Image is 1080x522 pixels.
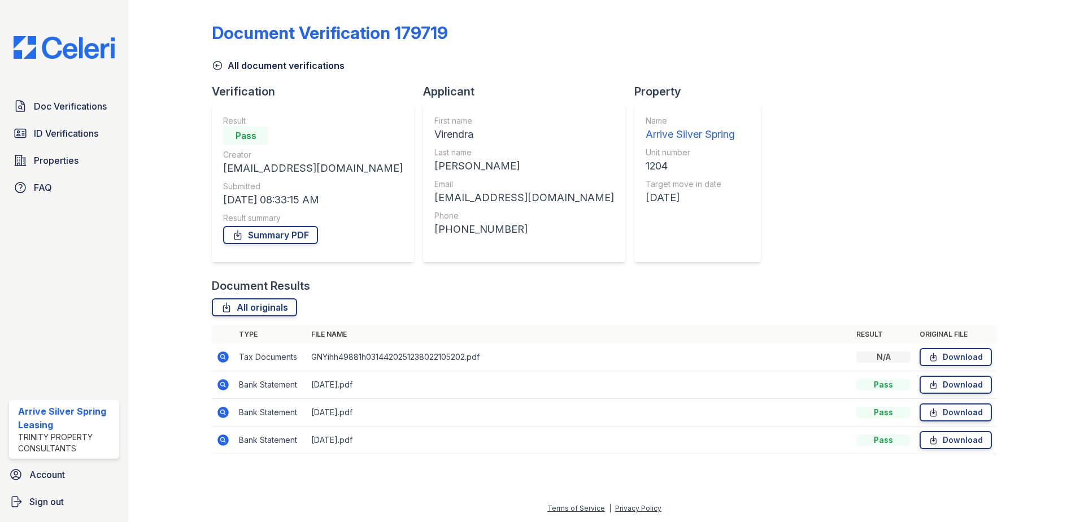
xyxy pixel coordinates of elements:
td: Bank Statement [234,371,307,399]
td: [DATE].pdf [307,371,852,399]
span: Sign out [29,495,64,508]
div: | [609,504,611,512]
div: Verification [212,84,423,99]
div: Document Verification 179719 [212,23,448,43]
div: Unit number [646,147,735,158]
div: Arrive Silver Spring Leasing [18,404,115,432]
div: [EMAIL_ADDRESS][DOMAIN_NAME] [223,160,403,176]
div: Result summary [223,212,403,224]
div: Target move in date [646,179,735,190]
span: Doc Verifications [34,99,107,113]
div: [PERSON_NAME] [434,158,614,174]
div: N/A [856,351,911,363]
div: Arrive Silver Spring [646,127,735,142]
div: Submitted [223,181,403,192]
div: Trinity Property Consultants [18,432,115,454]
div: [DATE] 08:33:15 AM [223,192,403,208]
div: Name [646,115,735,127]
div: Pass [856,407,911,418]
div: 1204 [646,158,735,174]
a: FAQ [9,176,119,199]
span: ID Verifications [34,127,98,140]
a: All document verifications [212,59,345,72]
td: Bank Statement [234,399,307,427]
div: Email [434,179,614,190]
a: Doc Verifications [9,95,119,118]
a: Name Arrive Silver Spring [646,115,735,142]
div: [EMAIL_ADDRESS][DOMAIN_NAME] [434,190,614,206]
img: CE_Logo_Blue-a8612792a0a2168367f1c8372b55b34899dd931a85d93a1a3d3e32e68fde9ad4.png [5,36,124,59]
td: Tax Documents [234,343,307,371]
td: [DATE].pdf [307,399,852,427]
div: Applicant [423,84,634,99]
div: Result [223,115,403,127]
span: FAQ [34,181,52,194]
div: Phone [434,210,614,221]
a: Sign out [5,490,124,513]
span: Properties [34,154,79,167]
th: File name [307,325,852,343]
a: Download [920,431,992,449]
div: Pass [856,379,911,390]
a: Download [920,376,992,394]
div: Pass [223,127,268,145]
div: Pass [856,434,911,446]
td: GNYihh49881h0314420251238022105202.pdf [307,343,852,371]
a: Privacy Policy [615,504,661,512]
a: Account [5,463,124,486]
div: [PHONE_NUMBER] [434,221,614,237]
div: Document Results [212,278,310,294]
div: Last name [434,147,614,158]
a: ID Verifications [9,122,119,145]
a: Download [920,348,992,366]
th: Original file [915,325,996,343]
div: First name [434,115,614,127]
div: Property [634,84,770,99]
a: Properties [9,149,119,172]
a: Download [920,403,992,421]
th: Type [234,325,307,343]
div: [DATE] [646,190,735,206]
a: All originals [212,298,297,316]
th: Result [852,325,915,343]
td: Bank Statement [234,427,307,454]
a: Summary PDF [223,226,318,244]
a: Terms of Service [547,504,605,512]
span: Account [29,468,65,481]
div: Virendra [434,127,614,142]
div: Creator [223,149,403,160]
td: [DATE].pdf [307,427,852,454]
